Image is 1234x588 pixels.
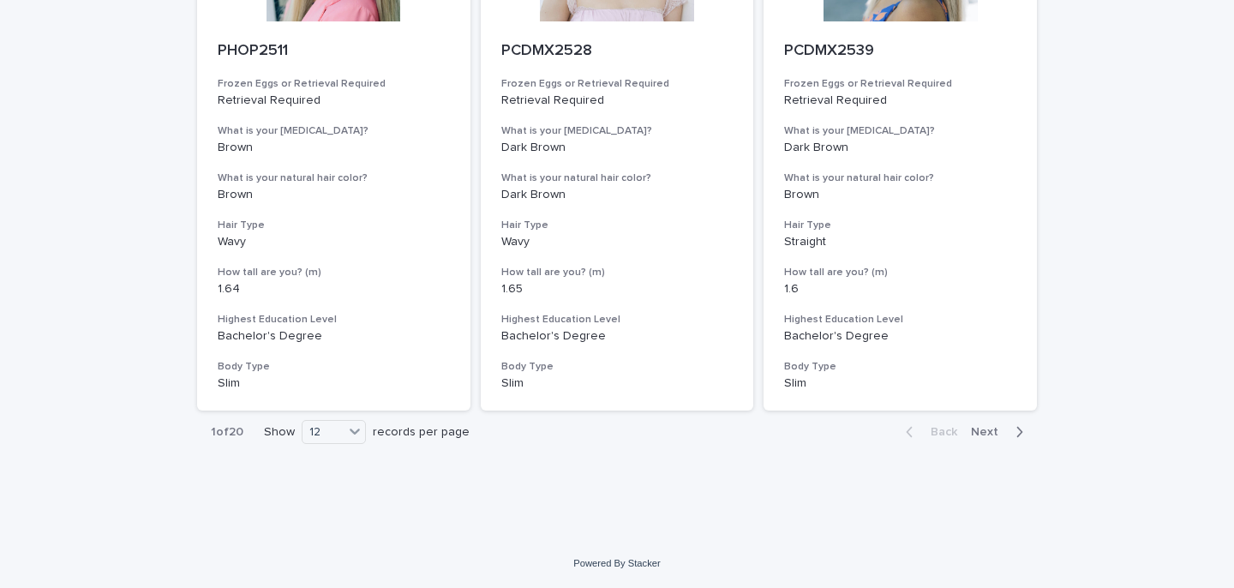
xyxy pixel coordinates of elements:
h3: Hair Type [218,219,450,232]
span: Next [971,426,1009,438]
p: Slim [784,376,1016,391]
p: Bachelor's Degree [218,329,450,344]
h3: How tall are you? (m) [784,266,1016,279]
p: Brown [218,141,450,155]
p: Retrieval Required [784,93,1016,108]
button: Next [964,424,1037,440]
span: Back [920,426,957,438]
h3: Body Type [501,360,734,374]
p: PCDMX2528 [501,42,734,61]
p: Dark Brown [501,141,734,155]
div: 12 [303,423,344,441]
p: Slim [218,376,450,391]
h3: How tall are you? (m) [218,266,450,279]
p: Wavy [218,235,450,249]
h3: What is your [MEDICAL_DATA]? [218,124,450,138]
p: Wavy [501,235,734,249]
p: Brown [218,188,450,202]
h3: What is your natural hair color? [784,171,1016,185]
h3: Highest Education Level [501,313,734,327]
h3: Body Type [784,360,1016,374]
h3: Frozen Eggs or Retrieval Required [218,77,450,91]
h3: What is your [MEDICAL_DATA]? [784,124,1016,138]
h3: Highest Education Level [784,313,1016,327]
p: Straight [784,235,1016,249]
button: Back [892,424,964,440]
p: Retrieval Required [501,93,734,108]
p: Show [264,425,295,440]
h3: Hair Type [501,219,734,232]
h3: Frozen Eggs or Retrieval Required [501,77,734,91]
p: 1.6 [784,282,1016,297]
h3: What is your natural hair color? [218,171,450,185]
p: Brown [784,188,1016,202]
h3: How tall are you? (m) [501,266,734,279]
p: PCDMX2539 [784,42,1016,61]
p: Slim [501,376,734,391]
h3: What is your [MEDICAL_DATA]? [501,124,734,138]
h3: Highest Education Level [218,313,450,327]
h3: Frozen Eggs or Retrieval Required [784,77,1016,91]
p: 1 of 20 [197,411,257,453]
p: 1.64 [218,282,450,297]
h3: What is your natural hair color? [501,171,734,185]
p: 1.65 [501,282,734,297]
p: Bachelor's Degree [501,329,734,344]
p: PHOP2511 [218,42,450,61]
p: Retrieval Required [218,93,450,108]
h3: Body Type [218,360,450,374]
a: Powered By Stacker [573,558,660,568]
p: records per page [373,425,470,440]
h3: Hair Type [784,219,1016,232]
p: Dark Brown [784,141,1016,155]
p: Dark Brown [501,188,734,202]
p: Bachelor's Degree [784,329,1016,344]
